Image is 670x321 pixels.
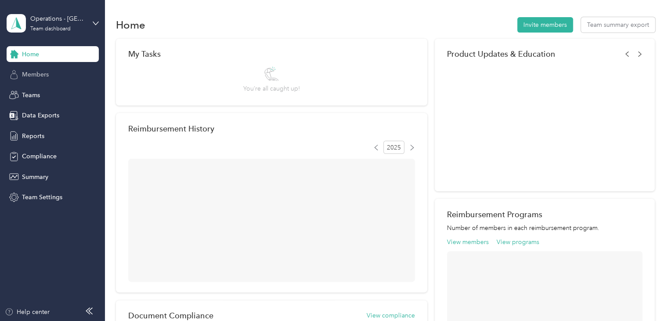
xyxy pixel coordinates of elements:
h2: Reimbursement Programs [447,210,642,219]
h1: Home [116,20,145,29]
div: My Tasks [128,49,415,58]
span: Members [22,70,49,79]
span: Compliance [22,152,57,161]
p: Number of members in each reimbursement program. [447,223,642,233]
span: Summary [22,172,48,182]
div: Operations - [GEOGRAPHIC_DATA] [30,14,85,23]
iframe: Everlance-gr Chat Button Frame [621,272,670,321]
button: View programs [497,237,539,247]
button: Team summary export [581,17,655,33]
h2: Reimbursement History [128,124,214,133]
span: You’re all caught up! [243,84,300,93]
div: Team dashboard [30,26,71,32]
span: Team Settings [22,193,62,202]
button: Help center [5,307,50,317]
span: Product Updates & Education [447,49,555,58]
span: Reports [22,131,44,141]
button: View compliance [367,311,415,320]
span: Data Exports [22,111,59,120]
button: View members [447,237,489,247]
span: 2025 [383,141,404,154]
span: Home [22,50,39,59]
button: Invite members [517,17,573,33]
h2: Document Compliance [128,311,213,320]
span: Teams [22,91,40,100]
